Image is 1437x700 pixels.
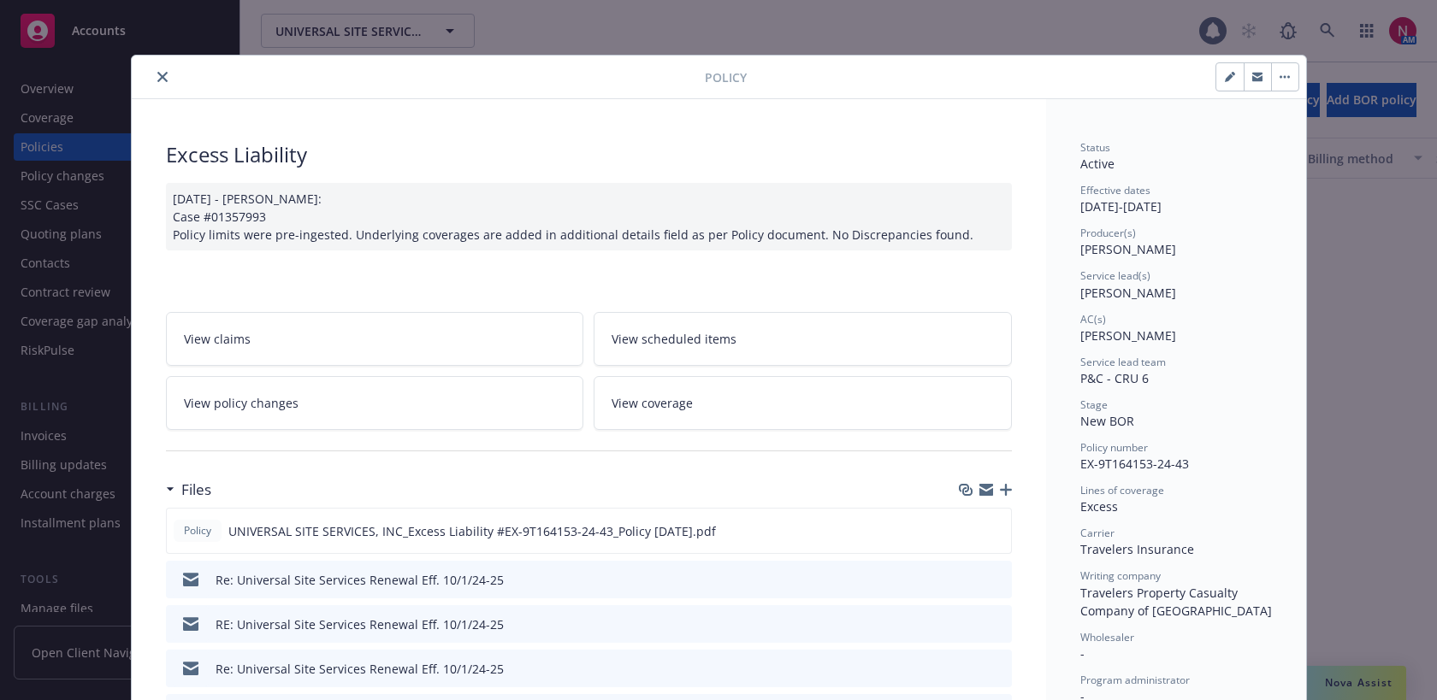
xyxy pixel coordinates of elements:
[1080,526,1115,540] span: Carrier
[1080,183,1272,215] div: [DATE] - [DATE]
[612,394,693,412] span: View coverage
[1080,156,1115,172] span: Active
[166,312,584,366] a: View claims
[1080,541,1194,557] span: Travelers Insurance
[166,140,1012,169] div: Excess Liability
[1080,327,1176,344] span: [PERSON_NAME]
[180,523,215,538] span: Policy
[1080,241,1176,257] span: [PERSON_NAME]
[989,522,1004,540] button: preview file
[1080,397,1108,412] span: Stage
[152,67,173,87] button: close
[612,330,736,348] span: View scheduled items
[216,660,504,678] div: Re: Universal Site Services Renewal Eff. 10/1/24-25
[1080,268,1150,283] span: Service lead(s)
[228,522,716,540] span: UNIVERSAL SITE SERVICES, INC_Excess Liability #EX-9T164153-24-43_Policy [DATE].pdf
[1080,312,1106,326] span: AC(s)
[1080,140,1110,155] span: Status
[705,68,747,86] span: Policy
[594,312,1012,366] a: View scheduled items
[1080,355,1166,369] span: Service lead team
[962,660,976,678] button: download file
[990,571,1005,589] button: preview file
[1080,645,1085,662] span: -
[1080,413,1134,429] span: New BOR
[1080,630,1134,644] span: Wholesaler
[962,615,976,633] button: download file
[1080,568,1161,583] span: Writing company
[1080,285,1176,301] span: [PERSON_NAME]
[1080,183,1150,197] span: Effective dates
[166,376,584,430] a: View policy changes
[166,479,211,501] div: Files
[962,571,976,589] button: download file
[1080,483,1164,497] span: Lines of coverage
[184,330,251,348] span: View claims
[594,376,1012,430] a: View coverage
[1080,226,1136,240] span: Producer(s)
[961,522,975,540] button: download file
[1080,673,1190,687] span: Program administrator
[1080,440,1148,455] span: Policy number
[1080,497,1272,515] div: Excess
[1080,456,1189,472] span: EX-9T164153-24-43
[166,183,1012,250] div: [DATE] - [PERSON_NAME]: Case #01357993 Policy limits were pre-ingested. Underlying coverages are ...
[184,394,299,412] span: View policy changes
[1080,370,1149,386] span: P&C - CRU 6
[990,660,1005,678] button: preview file
[990,615,1005,633] button: preview file
[1080,585,1272,619] span: Travelers Property Casualty Company of [GEOGRAPHIC_DATA]
[216,615,504,633] div: RE: Universal Site Services Renewal Eff. 10/1/24-25
[216,571,504,589] div: Re: Universal Site Services Renewal Eff. 10/1/24-25
[181,479,211,501] h3: Files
